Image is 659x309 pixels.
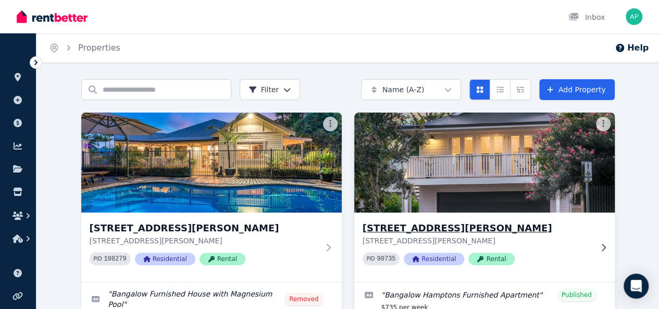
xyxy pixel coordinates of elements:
[367,256,375,262] small: PID
[240,79,301,100] button: Filter
[615,42,649,54] button: Help
[490,79,511,100] button: Compact list view
[323,117,338,131] button: More options
[347,110,621,215] img: 2A Sansom Street, Bangalow
[596,117,611,131] button: More options
[94,256,102,262] small: PID
[90,236,319,246] p: [STREET_ADDRESS][PERSON_NAME]
[135,253,195,265] span: Residential
[361,79,461,100] button: Name (A-Z)
[81,113,342,213] img: 2 Sansom Street, Bangalow
[200,253,245,265] span: Rental
[469,79,490,100] button: Card view
[382,84,425,95] span: Name (A-Z)
[36,33,133,63] nav: Breadcrumb
[510,79,531,100] button: Expanded list view
[90,221,319,236] h3: [STREET_ADDRESS][PERSON_NAME]
[104,255,126,263] code: 198279
[539,79,615,100] a: Add Property
[377,255,395,263] code: 90735
[17,9,88,24] img: RentBetter
[468,253,514,265] span: Rental
[624,274,649,299] div: Open Intercom Messenger
[78,43,120,53] a: Properties
[363,221,592,236] h3: [STREET_ADDRESS][PERSON_NAME]
[568,12,605,22] div: Inbox
[81,113,342,282] a: 2 Sansom Street, Bangalow[STREET_ADDRESS][PERSON_NAME][STREET_ADDRESS][PERSON_NAME]PID 198279Resi...
[626,8,642,25] img: Aurora Pagonis
[469,79,531,100] div: View options
[404,253,464,265] span: Residential
[248,84,279,95] span: Filter
[363,236,592,246] p: [STREET_ADDRESS][PERSON_NAME]
[354,113,615,282] a: 2A Sansom Street, Bangalow[STREET_ADDRESS][PERSON_NAME][STREET_ADDRESS][PERSON_NAME]PID 90735Resi...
